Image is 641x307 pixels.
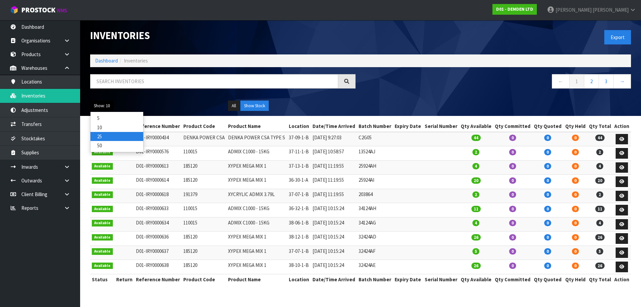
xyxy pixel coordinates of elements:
span: 0 [544,220,551,226]
span: Available [92,163,113,170]
td: 110015 [182,217,226,232]
input: Search inventories [90,74,338,89]
span: 0 [509,206,516,212]
a: → [613,74,631,89]
td: D01-IRY0000576 [134,146,182,161]
span: 0 [544,177,551,184]
td: 32424AE [357,260,393,274]
td: 191379 [182,189,226,203]
span: 0 [544,234,551,241]
span: 0 [509,234,516,241]
span: 0 [572,248,579,255]
span: 2 [596,191,603,198]
span: 0 [544,149,551,155]
td: [DATE] 10:15:24 [311,246,357,260]
td: XYCRYLIC ADMIX 3.79L [226,189,287,203]
span: Available [92,263,113,269]
span: Inventories [124,57,148,64]
span: Available [92,191,113,198]
td: 25924AI [357,175,393,189]
th: Action [613,121,631,132]
span: 2 [596,149,603,155]
th: Action [613,274,631,285]
td: D01-IRY0000633 [134,203,182,217]
th: Expiry Date [393,274,423,285]
td: D01-IRY0000434 [134,132,182,146]
td: 38-10-1-B [287,260,311,274]
span: 5 [472,248,479,255]
span: 0 [572,149,579,155]
td: 110015 [182,203,226,217]
span: 4 [472,163,479,169]
span: 0 [572,206,579,212]
span: 0 [544,248,551,255]
td: XYPEX MEGA MIX 1 [226,260,287,274]
td: 36-32-1-B [287,203,311,217]
span: 0 [572,234,579,241]
th: Product Code [182,121,226,132]
span: 20 [471,177,481,184]
a: 2 [584,74,599,89]
td: 185120 [182,160,226,175]
span: Available [92,248,113,255]
span: 0 [509,135,516,141]
span: 44 [471,135,481,141]
span: ProStock [21,6,55,14]
td: 110015 [182,146,226,161]
td: 32424AF [357,246,393,260]
a: Dashboard [95,57,118,64]
td: 32424AD [357,232,393,246]
td: 34124AH [357,203,393,217]
td: XYPEX MEGA MIX 1 [226,246,287,260]
span: 26 [595,263,605,269]
th: Qty Available [459,274,493,285]
td: 38-06-1-B [287,217,311,232]
img: cube-alt.png [10,6,18,14]
button: Export [604,30,631,44]
td: 185120 [182,232,226,246]
th: Product Code [182,274,226,285]
span: 0 [509,248,516,255]
td: 37-13-1-B [287,160,311,175]
th: Product Name [226,121,287,132]
span: 5 [596,248,603,255]
td: [DATE] 10:58:57 [311,146,357,161]
span: 2 [472,191,479,198]
a: ← [552,74,570,89]
td: 38-12-1-B [287,232,311,246]
a: 3 [599,74,614,89]
span: 11 [595,206,605,212]
th: Qty Total [587,274,613,285]
span: 0 [509,263,516,269]
th: Batch Number [357,274,393,285]
td: [DATE] 10:15:24 [311,203,357,217]
th: Location [287,274,311,285]
span: 2 [472,149,479,155]
td: D01-IRY0000634 [134,217,182,232]
th: Batch Number [357,121,393,132]
td: D01-IRY0000638 [134,260,182,274]
span: 4 [472,220,479,226]
td: D01-IRY0000618 [134,189,182,203]
th: Qty Committed [493,121,532,132]
th: Qty Committed [493,274,532,285]
span: 4 [596,163,603,169]
th: Date/Time Arrived [311,274,357,285]
td: 37-07-1-B [287,189,311,203]
td: 185120 [182,260,226,274]
span: 0 [572,177,579,184]
td: 37-09-1-B [287,132,311,146]
span: 0 [544,191,551,198]
td: 185120 [182,175,226,189]
span: Available [92,177,113,184]
span: 0 [544,135,551,141]
td: 203864 [357,189,393,203]
th: Reference Number [134,274,182,285]
th: Serial Number [423,274,459,285]
th: Expiry Date [393,121,423,132]
td: [DATE] 11:19:55 [311,189,357,203]
a: D01 - DEMDEN LTD [492,4,537,15]
td: [DATE] 9:27:03 [311,132,357,146]
th: Date/Time Arrived [311,121,357,132]
td: ADMIX C1000 - 15KG [226,217,287,232]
